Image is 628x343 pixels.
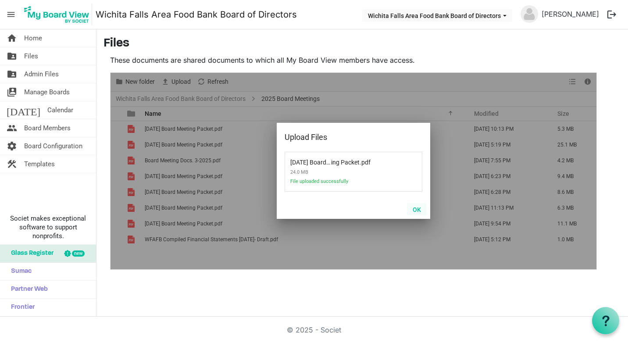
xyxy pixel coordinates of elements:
[24,137,82,155] span: Board Configuration
[21,4,92,25] img: My Board View Logo
[24,119,71,137] span: Board Members
[603,5,621,24] button: logout
[24,29,42,47] span: Home
[7,137,17,155] span: settings
[4,214,92,240] span: Societ makes exceptional software to support nonprofits.
[3,6,19,23] span: menu
[407,203,427,215] button: OK
[72,250,85,257] div: new
[24,47,38,65] span: Files
[7,281,48,298] span: Partner Web
[7,299,35,316] span: Frontier
[7,29,17,47] span: home
[24,65,59,83] span: Admin Files
[103,36,621,51] h3: Files
[24,155,55,173] span: Templates
[521,5,538,23] img: no-profile-picture.svg
[96,6,297,23] a: Wichita Falls Area Food Bank Board of Directors
[47,101,73,119] span: Calendar
[290,154,360,166] span: August 2025 Board Meeting Packet.pdf
[7,119,17,137] span: people
[24,83,70,101] span: Manage Boards
[21,4,96,25] a: My Board View Logo
[7,101,40,119] span: [DATE]
[7,245,54,262] span: Glass Register
[290,179,382,189] span: File uploaded successfully
[7,83,17,101] span: switch_account
[7,65,17,83] span: folder_shared
[287,325,341,334] a: © 2025 - Societ
[110,55,597,65] p: These documents are shared documents to which all My Board View members have access.
[362,9,512,21] button: Wichita Falls Area Food Bank Board of Directors dropdownbutton
[290,166,382,179] span: 24.0 MB
[285,131,395,144] div: Upload Files
[538,5,603,23] a: [PERSON_NAME]
[7,47,17,65] span: folder_shared
[7,263,32,280] span: Sumac
[7,155,17,173] span: construction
